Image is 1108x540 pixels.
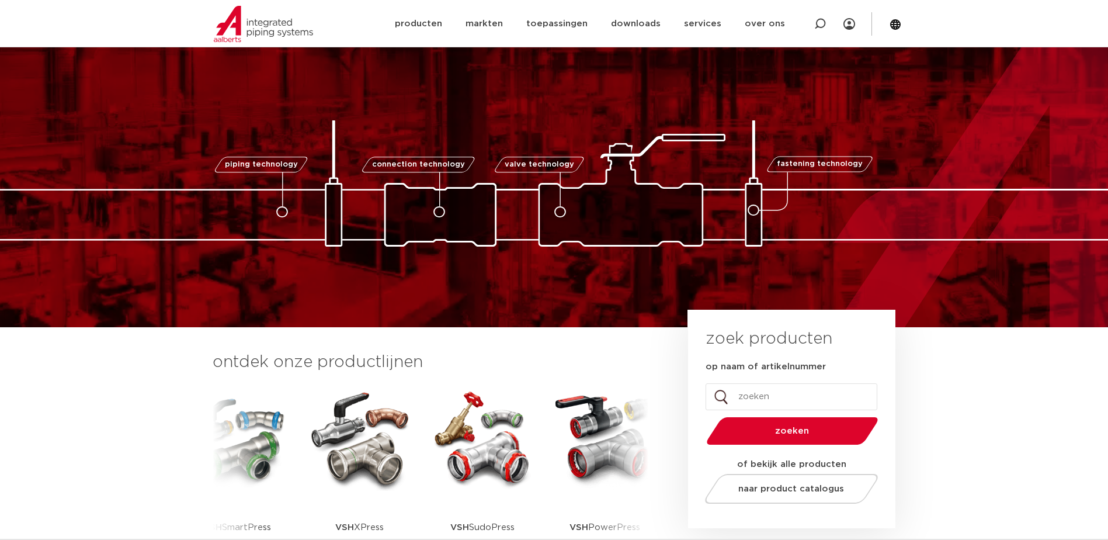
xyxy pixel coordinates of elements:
[701,474,881,504] a: naar product catalogus
[701,416,883,446] button: zoeken
[706,327,832,351] h3: zoek producten
[706,383,877,410] input: zoeken
[335,523,354,532] strong: VSH
[203,523,222,532] strong: VSH
[737,427,848,435] span: zoeken
[737,460,846,469] strong: of bekijk alle producten
[777,161,863,168] span: fastening technology
[371,161,464,168] span: connection technology
[225,161,298,168] span: piping technology
[738,484,844,493] span: naar product catalogus
[213,351,648,374] h3: ontdek onze productlijnen
[569,523,588,532] strong: VSH
[505,161,574,168] span: valve technology
[450,523,469,532] strong: VSH
[706,361,826,373] label: op naam of artikelnummer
